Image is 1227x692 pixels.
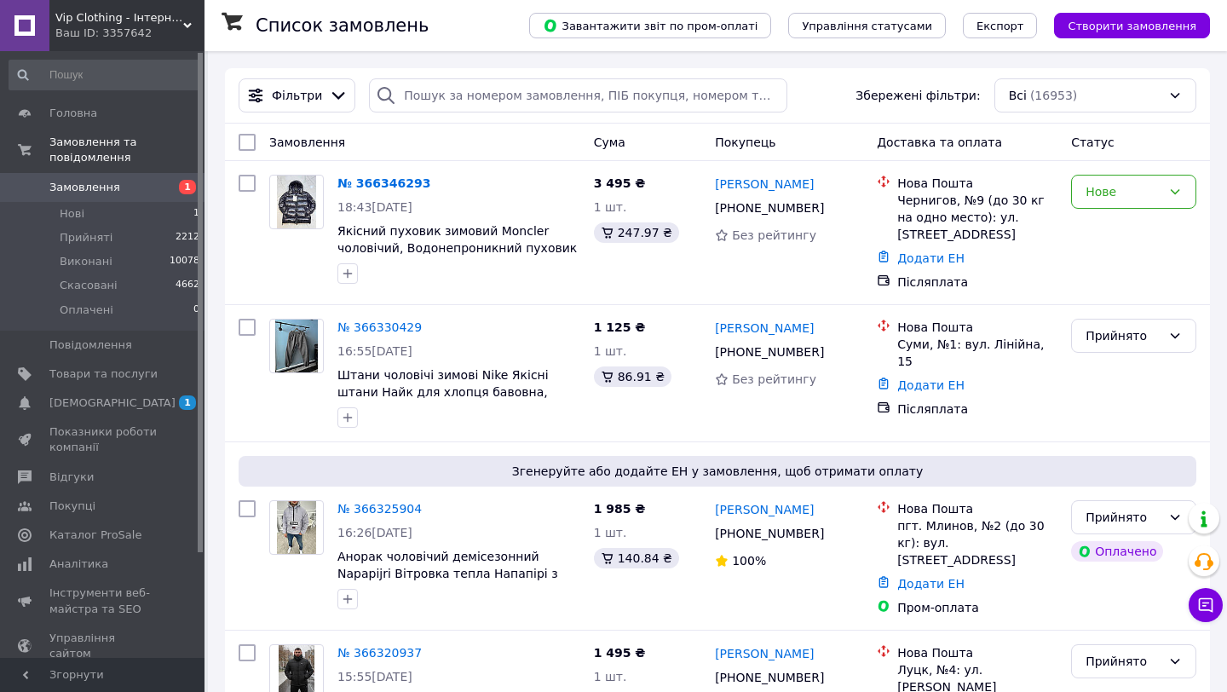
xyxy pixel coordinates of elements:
a: [PERSON_NAME] [715,320,814,337]
a: Анорак чоловічий демісезонний Napapijri Вітровка тепла Напапірі з капюшоном, Курточка сіра зима о... [337,550,577,614]
span: Замовлення та повідомлення [49,135,204,165]
span: Згенеруйте або додайте ЕН у замовлення, щоб отримати оплату [245,463,1190,480]
span: Покупці [49,499,95,514]
span: Vip Clothing - Інтернет магазин брендового одягу [55,10,183,26]
a: Фото товару [269,319,324,373]
span: 10078 [170,254,199,269]
span: 18:43[DATE] [337,200,412,214]
span: Повідомлення [49,337,132,353]
img: Фото товару [275,320,318,372]
span: Створити замовлення [1068,20,1196,32]
div: Прийнято [1086,508,1161,527]
div: Нова Пошта [897,319,1057,336]
span: 100% [732,554,766,568]
span: Замовлення [49,180,120,195]
span: 1 125 ₴ [594,320,646,334]
a: № 366320937 [337,646,422,660]
span: 15:55[DATE] [337,670,412,683]
span: 1 985 ₴ [594,502,646,516]
span: Управління сайтом [49,631,158,661]
span: Товари та послуги [49,366,158,382]
div: Післяплата [897,401,1057,418]
div: Прийнято [1086,326,1161,345]
span: Cума [594,136,625,149]
span: 2212 [176,230,199,245]
a: Додати ЕН [897,251,965,265]
div: Пром-оплата [897,599,1057,616]
div: 247.97 ₴ [594,222,679,243]
a: [PERSON_NAME] [715,645,814,662]
div: Нова Пошта [897,175,1057,192]
button: Створити замовлення [1054,13,1210,38]
img: Фото товару [277,501,317,554]
div: 140.84 ₴ [594,548,679,568]
button: Завантажити звіт по пром-оплаті [529,13,771,38]
span: Відгуки [49,470,94,485]
span: 3 495 ₴ [594,176,646,190]
span: Виконані [60,254,112,269]
button: Чат з покупцем [1189,588,1223,622]
span: 1 495 ₴ [594,646,646,660]
a: Штани чоловічі зимові Nike Якісні штани Найк для хлопця бавовна, спортивки модні сірі з кишенями [337,368,549,416]
div: Нова Пошта [897,500,1057,517]
span: [PHONE_NUMBER] [715,671,824,684]
div: Чернигов, №9 (до 30 кг на одно место): ул. [STREET_ADDRESS] [897,192,1057,243]
a: Фото товару [269,500,324,555]
span: 16:55[DATE] [337,344,412,358]
span: (16953) [1030,89,1077,102]
div: 86.91 ₴ [594,366,671,387]
span: Замовлення [269,136,345,149]
a: [PERSON_NAME] [715,501,814,518]
span: 1 [179,395,196,410]
div: Післяплата [897,274,1057,291]
span: Фільтри [272,87,322,104]
span: Без рейтингу [732,228,816,242]
span: Покупець [715,136,775,149]
span: Головна [49,106,97,121]
span: Доставка та оплата [877,136,1002,149]
span: Завантажити звіт по пром-оплаті [543,18,758,33]
a: [PERSON_NAME] [715,176,814,193]
div: пгт. Млинов, №2 (до 30 кг): вул. [STREET_ADDRESS] [897,517,1057,568]
span: 1 шт. [594,526,627,539]
div: Суми, №1: вул. Лінійна, 15 [897,336,1057,370]
span: Всі [1009,87,1027,104]
span: 1 [179,180,196,194]
span: Оплачені [60,303,113,318]
span: Аналітика [49,556,108,572]
span: Без рейтингу [732,372,816,386]
div: Ваш ID: 3357642 [55,26,204,41]
span: 16:26[DATE] [337,526,412,539]
a: № 366325904 [337,502,422,516]
span: Інструменти веб-майстра та SEO [49,585,158,616]
span: [DEMOGRAPHIC_DATA] [49,395,176,411]
span: Каталог ProSale [49,528,141,543]
input: Пошук за номером замовлення, ПІБ покупця, номером телефону, Email, номером накладної [369,78,787,112]
h1: Список замовлень [256,15,429,36]
span: Експорт [976,20,1024,32]
span: Показники роботи компанії [49,424,158,455]
button: Управління статусами [788,13,946,38]
span: 1 [193,206,199,222]
input: Пошук [9,60,201,90]
span: Статус [1071,136,1115,149]
div: Нове [1086,182,1161,201]
span: 1 шт. [594,670,627,683]
a: Фото товару [269,175,324,229]
a: Створити замовлення [1037,18,1210,32]
span: Збережені фільтри: [855,87,980,104]
span: [PHONE_NUMBER] [715,201,824,215]
span: 0 [193,303,199,318]
button: Експорт [963,13,1038,38]
span: 1 шт. [594,200,627,214]
span: Скасовані [60,278,118,293]
a: Додати ЕН [897,577,965,591]
span: Нові [60,206,84,222]
div: Оплачено [1071,541,1163,562]
a: № 366346293 [337,176,430,190]
img: Фото товару [277,176,317,228]
a: Якісний пуховик зимовий Moncler чоловічий, Водонепроникний пуховик Монклер чорний, Спортивні пухо... [337,224,577,272]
